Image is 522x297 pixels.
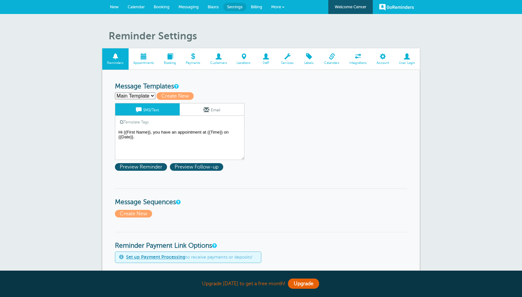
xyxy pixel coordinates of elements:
[162,61,178,65] span: Booking
[110,4,119,9] span: New
[205,48,232,70] a: Customers
[170,163,223,171] span: Preview Follow-up
[279,61,296,65] span: Services
[288,279,319,289] a: Upgrade
[348,61,369,65] span: Integrations
[178,4,199,9] span: Messaging
[232,48,256,70] a: Locations
[176,200,180,204] a: Message Sequences allow you to setup multiple reminder schedules that can use different Message T...
[276,48,299,70] a: Services
[180,103,244,115] a: Email
[126,254,185,259] a: Set up Payment Processing
[157,93,197,99] a: Create New
[223,3,246,11] a: Settings
[174,84,178,88] a: This is the wording for your reminder and follow-up messages. You can create multiple templates i...
[208,4,219,9] span: Blasts
[184,61,202,65] span: Payments
[159,48,181,70] a: Booking
[129,48,159,70] a: Appointments
[227,4,243,9] span: Settings
[299,48,319,70] a: Labels
[251,4,262,9] span: Billing
[323,61,341,65] span: Calendars
[102,277,420,291] div: Upgrade [DATE] to get a free month!
[132,61,156,65] span: Appointments
[115,116,153,128] a: Template Tags
[115,163,167,171] span: Preview Reminder
[115,164,170,170] a: Preview Reminder
[271,4,281,9] span: More
[256,48,276,70] a: Staff
[302,61,316,65] span: Labels
[235,61,252,65] span: Locations
[128,4,145,9] span: Calendar
[115,128,244,160] textarea: Hi {{First Name}}, you have an appointment at {{Time}} on {{Date}}.
[115,232,407,250] h3: Reminder Payment Link Options
[157,92,194,100] span: Create New
[115,210,152,218] span: Create New
[115,211,154,217] a: Create New
[397,61,417,65] span: User Login
[115,103,180,115] a: SMS/Text
[375,61,391,65] span: Account
[170,164,225,170] a: Preview Follow-up
[181,48,205,70] a: Payments
[109,30,420,42] h1: Reminder Settings
[371,48,394,70] a: Account
[394,48,420,70] a: User Login
[208,61,229,65] span: Customers
[115,188,407,206] h3: Message Sequences
[345,48,372,70] a: Integrations
[105,61,125,65] span: Reminders
[126,254,252,260] span: to receive payments or deposits!
[319,48,345,70] a: Calendars
[259,61,273,65] span: Staff
[115,83,407,91] h3: Message Templates
[212,244,216,248] a: These settings apply to all templates. Automatically add a payment link to your reminders if an a...
[154,4,170,9] span: Booking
